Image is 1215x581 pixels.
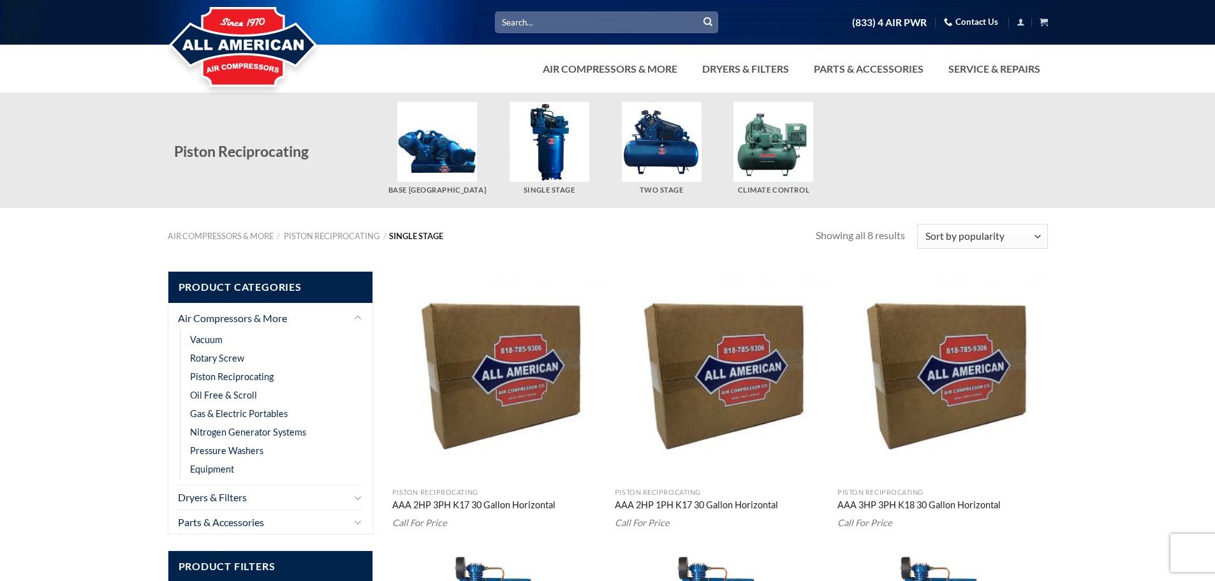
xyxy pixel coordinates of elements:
a: Visit product category Two Stage [612,102,711,195]
a: Equipment [190,460,234,478]
p: Piston Reciprocating [837,489,1048,497]
img: Climate Control [733,102,813,182]
p: Piston Reciprocating [392,489,603,497]
a: Air Compressors & More [535,56,685,82]
a: Contact Us [944,12,998,32]
a: Air Compressors & More [178,306,350,330]
em: Call For Price [837,517,892,528]
a: Vacuum [190,330,223,349]
span: Piston Reciprocating [174,142,309,160]
button: Submit [698,13,718,32]
a: Piston Reciprocating [284,231,379,241]
h5: Two Stage [612,186,711,195]
a: Dryers & Filters [178,485,350,510]
a: Air Compressors & More [168,231,274,241]
a: Visit product category Single Stage [499,102,599,195]
img: Placeholder [392,271,603,482]
span: / [383,231,387,241]
a: Visit product category Base Mount Pistons [387,102,487,195]
img: Base Mount Pistons [397,102,477,182]
p: Showing all 8 results [816,227,905,244]
a: Service & Repairs [941,56,1048,82]
a: Gas & Electric Portables [190,404,288,423]
a: Nitrogen Generator Systems [190,423,306,441]
img: Placeholder [615,271,825,482]
button: Toggle [353,514,363,529]
button: Toggle [353,311,363,326]
nav: Single Stage [168,232,816,241]
h5: Single Stage [499,186,599,195]
button: Toggle [353,490,363,505]
span: Product Categories [168,272,373,303]
h5: Climate Control [724,186,823,195]
a: AAA 2HP 3PH K17 30 Gallon Horizontal [392,499,556,513]
span: / [277,231,280,241]
a: Dryers & Filters [695,56,797,82]
em: Call For Price [392,517,447,528]
img: Two Stage [622,102,702,182]
img: Single Stage [510,102,589,182]
a: Rotary Screw [190,349,244,367]
select: Shop order [917,224,1047,249]
img: Placeholder [837,271,1048,482]
h5: Base [GEOGRAPHIC_DATA] [387,186,487,195]
p: Piston Reciprocating [615,489,825,497]
a: AAA 2HP 1PH K17 30 Gallon Horizontal [615,499,778,513]
a: Parts & Accessories [806,56,931,82]
a: Oil Free & Scroll [190,386,257,404]
em: Call For Price [615,517,670,528]
input: Search… [495,11,718,33]
a: Parts & Accessories [178,510,350,534]
a: AAA 3HP 3PH K18 30 Gallon Horizontal [837,499,1001,513]
a: Visit product category Climate Control [724,102,823,195]
a: (833) 4 AIR PWR [852,11,927,34]
a: Pressure Washers [190,441,263,460]
a: Login [1017,14,1025,30]
a: Piston Reciprocating [190,367,274,386]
